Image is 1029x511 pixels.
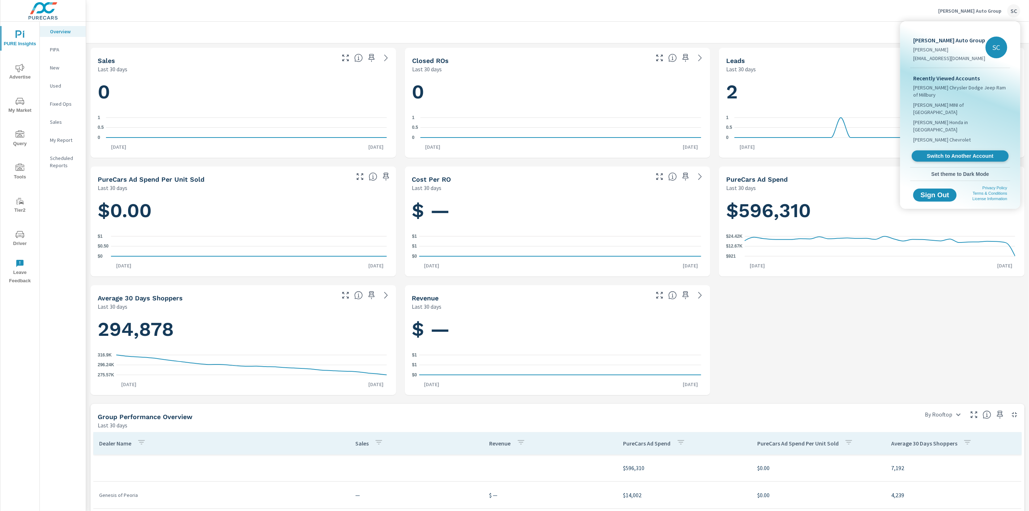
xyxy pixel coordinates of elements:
[913,46,985,53] p: [PERSON_NAME]
[913,119,1007,133] span: [PERSON_NAME] Honda in [GEOGRAPHIC_DATA]
[919,192,951,198] span: Sign Out
[910,168,1010,181] button: Set theme to Dark Mode
[983,186,1007,190] a: Privacy Policy
[986,37,1007,58] div: SC
[913,189,957,202] button: Sign Out
[973,197,1007,201] a: License Information
[913,101,1007,116] span: [PERSON_NAME] MINI of [GEOGRAPHIC_DATA]
[916,153,1004,160] span: Switch to Another Account
[913,84,1007,98] span: [PERSON_NAME] Chrysler Dodge Jeep Ram of Millbury
[913,55,985,62] p: [EMAIL_ADDRESS][DOMAIN_NAME]
[913,136,971,143] span: [PERSON_NAME] Chevrolet
[912,151,1009,162] a: Switch to Another Account
[913,171,1007,177] span: Set theme to Dark Mode
[913,36,985,45] p: [PERSON_NAME] Auto Group
[973,191,1007,195] a: Terms & Conditions
[913,74,1007,83] p: Recently Viewed Accounts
